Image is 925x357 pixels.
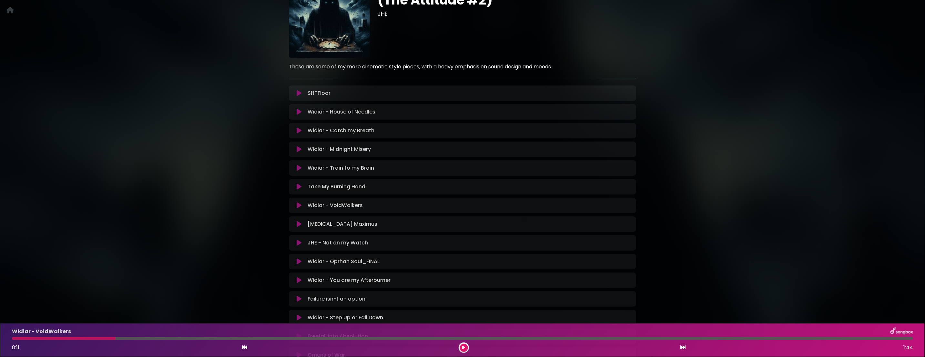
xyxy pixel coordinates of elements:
[308,202,363,209] p: Widiar - VoidWalkers
[308,258,380,265] p: Widiar - Oprhan Soul_FINAL
[308,183,366,191] p: Take My Burning Hand
[308,239,368,247] p: JHE - Not on my Watch
[308,295,366,303] p: Failure isn-t an option
[308,164,374,172] p: Widiar - Train to my Brain
[308,127,375,134] p: Widiar - Catch my Breath
[378,10,636,17] h3: JHE
[12,344,19,351] span: 0:11
[308,89,331,97] p: SHTFloor
[308,220,378,228] p: [MEDICAL_DATA] Maximus
[308,314,383,322] p: Widiar - Step Up or Fall Down
[12,328,71,335] p: Widiar - VoidWalkers
[903,344,913,352] span: 1:44
[890,327,913,336] img: songbox-logo-white.png
[289,63,551,70] strong: These are some of my more cinematic style pieces, with a heavy emphasis on sound design and moods
[308,276,391,284] p: Widiar - You are my Afterburner
[308,145,371,153] p: Widiar - Midnight Misery
[308,108,376,116] p: Widiar - House of Needles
